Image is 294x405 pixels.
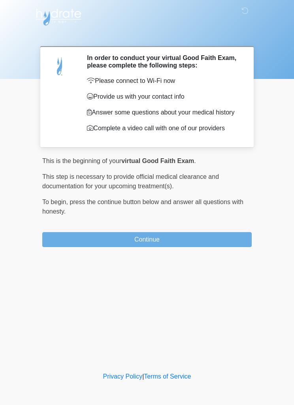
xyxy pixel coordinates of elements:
span: This step is necessary to provide official medical clearance and documentation for your upcoming ... [42,173,219,189]
span: . [194,157,196,164]
span: This is the beginning of your [42,157,121,164]
h1: ‎ ‎ ‎ ‎ [36,28,258,43]
a: | [142,373,144,380]
span: To begin, [42,199,70,205]
a: Privacy Policy [103,373,143,380]
p: Please connect to Wi-Fi now [87,76,240,86]
a: Terms of Service [144,373,191,380]
p: Complete a video call with one of our providers [87,124,240,133]
img: Hydrate IV Bar - Arcadia Logo [34,6,83,26]
strong: virtual Good Faith Exam [121,157,194,164]
button: Continue [42,232,252,247]
p: Answer some questions about your medical history [87,108,240,117]
img: Agent Avatar [48,54,72,78]
span: press the continue button below and answer all questions with honesty. [42,199,243,215]
h2: In order to conduct your virtual Good Faith Exam, please complete the following steps: [87,54,240,69]
p: Provide us with your contact info [87,92,240,101]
